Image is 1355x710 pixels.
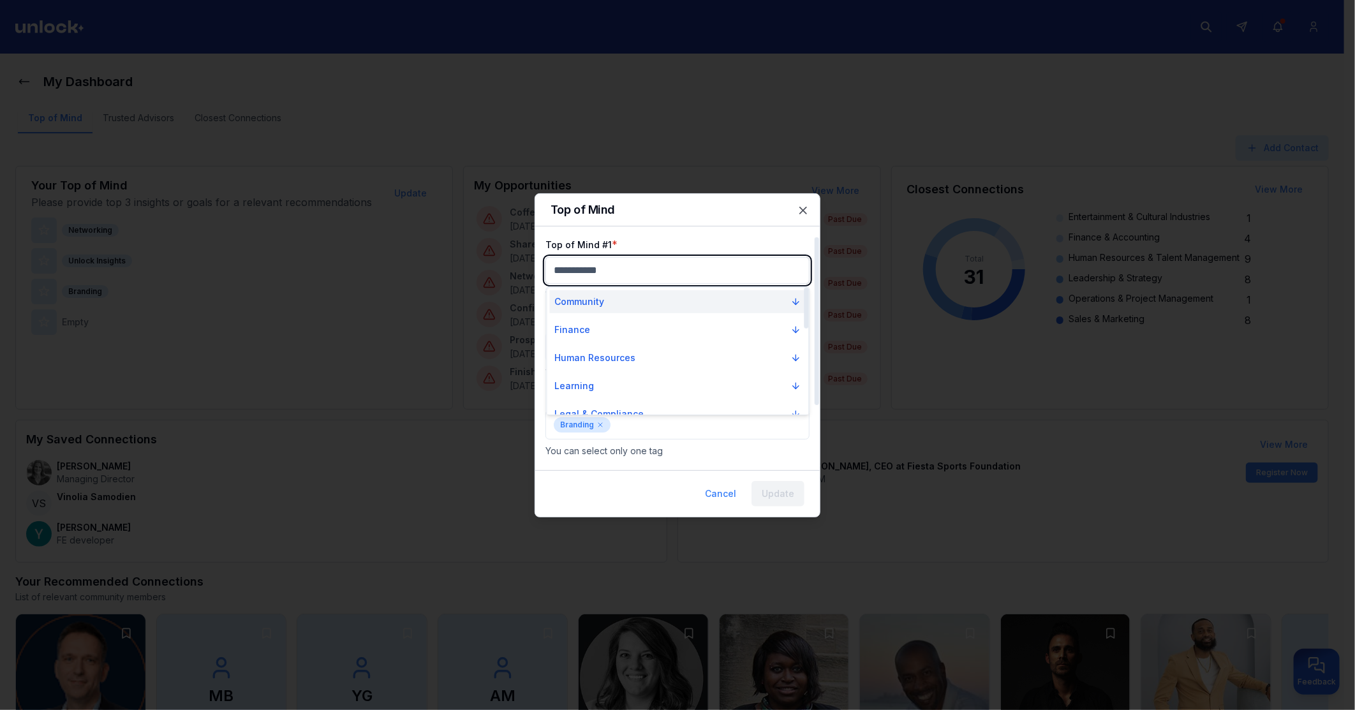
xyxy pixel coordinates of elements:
button: Legal & Compliance [550,403,806,425]
button: Community [550,290,806,313]
button: Finance [550,318,806,341]
p: Finance [555,323,591,336]
p: Community [555,295,605,308]
p: Human Resources [555,351,636,364]
button: Human Resources [550,346,806,369]
p: Legal & Compliance [555,408,644,420]
div: Suggestions [547,287,810,681]
p: Learning [555,380,595,392]
button: Learning [550,374,806,397]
